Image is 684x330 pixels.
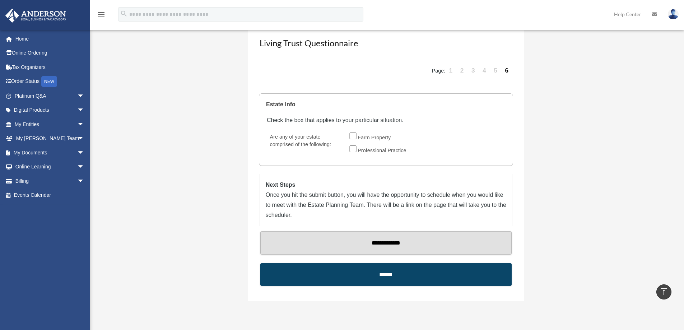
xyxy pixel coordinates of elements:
a: Tax Organizers [5,60,95,74]
span: Page: [432,68,446,74]
a: Home [5,32,95,46]
div: Estate Info [266,99,503,110]
label: Professional Practice [355,145,409,157]
h3: Living Trust Questionnaire [259,36,513,54]
div: NEW [41,76,57,87]
a: My [PERSON_NAME] Teamarrow_drop_down [5,131,95,146]
span: arrow_drop_down [77,160,92,175]
span: arrow_drop_down [77,89,92,103]
a: menu [97,13,106,19]
a: vertical_align_top [656,284,671,299]
i: search [120,10,128,18]
a: Order StatusNEW [5,74,95,89]
span: arrow_drop_down [77,117,92,132]
i: menu [97,10,106,19]
a: Platinum Q&Aarrow_drop_down [5,89,95,103]
a: Billingarrow_drop_down [5,174,95,188]
a: 6 [502,60,512,82]
a: 1 [446,60,456,82]
a: My Entitiesarrow_drop_down [5,117,95,131]
i: vertical_align_top [660,287,668,296]
label: Are any of your estate comprised of the following: [267,133,344,158]
a: 5 [491,60,501,82]
a: 4 [479,60,489,82]
a: Online Learningarrow_drop_down [5,160,95,174]
label: Farm Property [355,133,394,144]
a: My Documentsarrow_drop_down [5,145,95,160]
span: arrow_drop_down [77,174,92,189]
span: arrow_drop_down [77,131,92,146]
p: Once you hit the submit button, you will have the opportunity to schedule when you would like to ... [266,190,506,220]
a: 3 [468,60,478,82]
img: User Pic [668,9,679,19]
a: Online Ordering [5,46,95,60]
span: arrow_drop_down [77,103,92,118]
a: 2 [457,60,467,82]
strong: Next Steps [266,182,296,188]
a: Events Calendar [5,188,95,203]
span: arrow_drop_down [77,145,92,160]
img: Anderson Advisors Platinum Portal [3,9,68,23]
a: Digital Productsarrow_drop_down [5,103,95,117]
